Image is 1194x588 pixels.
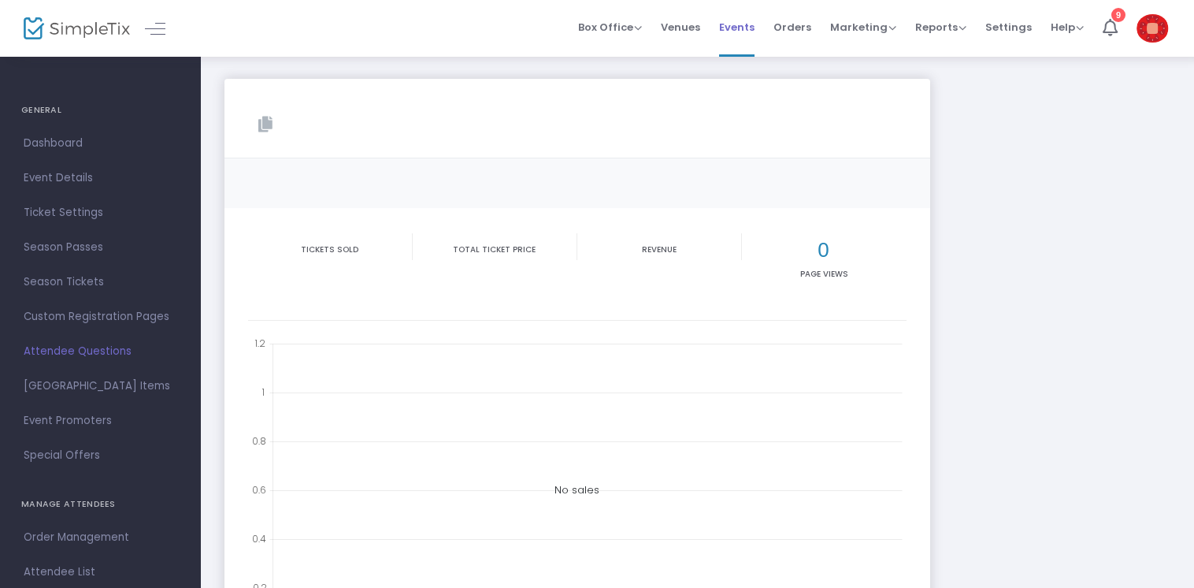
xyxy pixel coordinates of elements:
[24,133,177,154] span: Dashboard
[578,20,642,35] span: Box Office
[21,489,180,520] h4: MANAGE ATTENDEES
[985,7,1032,47] span: Settings
[416,244,573,255] p: Total Ticket Price
[915,20,966,35] span: Reports
[661,7,700,47] span: Venues
[24,376,177,396] span: [GEOGRAPHIC_DATA] Items
[24,527,177,548] span: Order Management
[24,445,177,466] span: Special Offers
[24,237,177,258] span: Season Passes
[580,244,738,255] p: Revenue
[719,7,755,47] span: Events
[24,307,177,327] span: Custom Registration Pages
[745,268,903,280] p: Page Views
[24,272,177,292] span: Season Tickets
[745,238,903,262] h2: 0
[24,562,177,582] span: Attendee List
[1111,8,1125,22] div: 9
[1051,20,1084,35] span: Help
[24,168,177,188] span: Event Details
[773,7,811,47] span: Orders
[24,341,177,362] span: Attendee Questions
[21,95,180,126] h4: GENERAL
[24,203,177,223] span: Ticket Settings
[251,244,409,255] p: Tickets sold
[24,411,177,431] span: Event Promoters
[830,20,896,35] span: Marketing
